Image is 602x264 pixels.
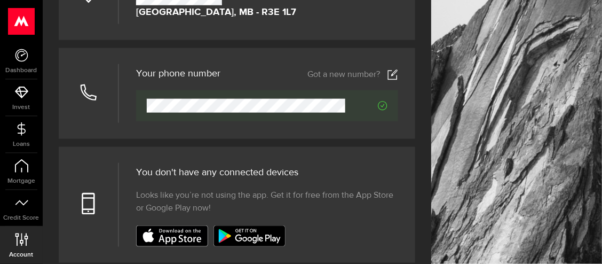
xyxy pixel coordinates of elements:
button: Open LiveChat chat widget [9,4,41,36]
img: badge-app-store.svg [136,226,208,247]
img: badge-google-play.svg [213,226,286,247]
span: Looks like you’re not using the app. Get it for free from the App Store or Google Play now! [136,189,398,215]
a: Got a new number? [307,69,398,80]
h3: Your phone number [136,69,220,79]
span: You don't have any connected devices [136,168,298,177]
strong: [GEOGRAPHIC_DATA], MB - R3E 1L7 [136,5,296,20]
span: Verified [345,101,387,111]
